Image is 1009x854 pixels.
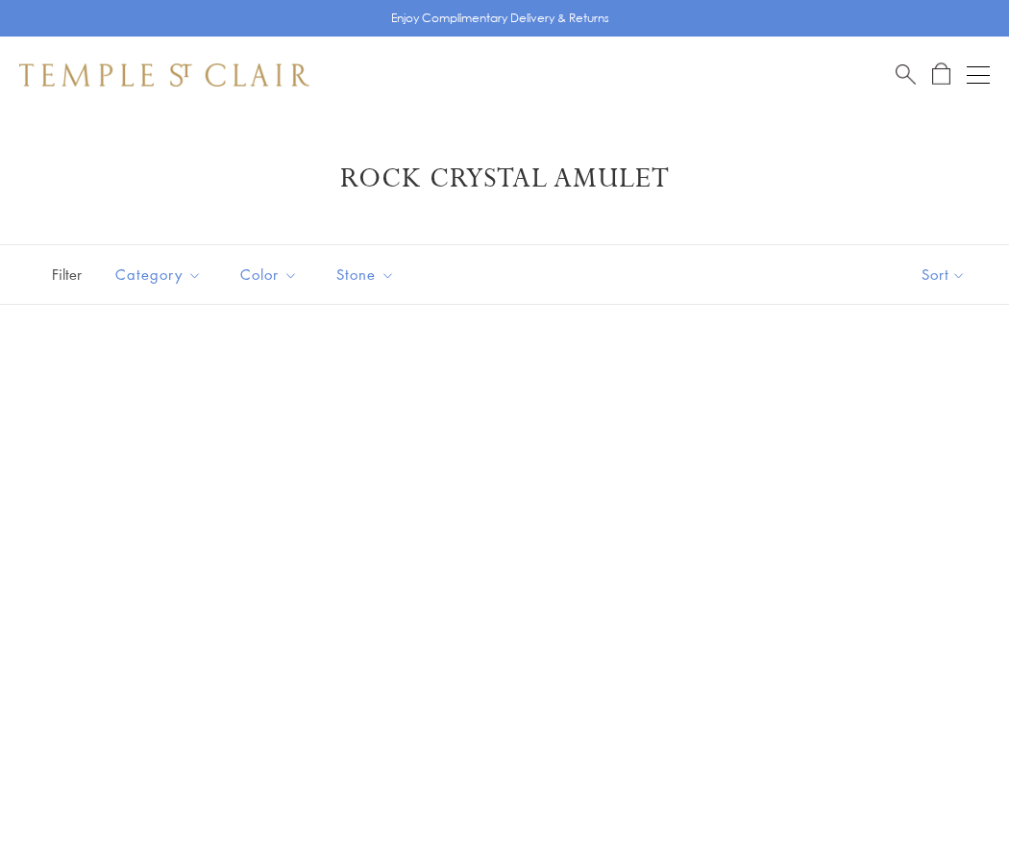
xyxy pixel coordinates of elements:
[967,63,990,87] button: Open navigation
[48,162,961,196] h1: Rock Crystal Amulet
[932,63,950,87] a: Open Shopping Bag
[231,263,312,287] span: Color
[391,9,609,28] p: Enjoy Complimentary Delivery & Returns
[878,245,1009,304] button: Show sort by
[106,263,216,287] span: Category
[19,63,309,87] img: Temple St. Clair
[327,263,409,287] span: Stone
[896,63,916,87] a: Search
[101,253,216,296] button: Category
[322,253,409,296] button: Stone
[226,253,312,296] button: Color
